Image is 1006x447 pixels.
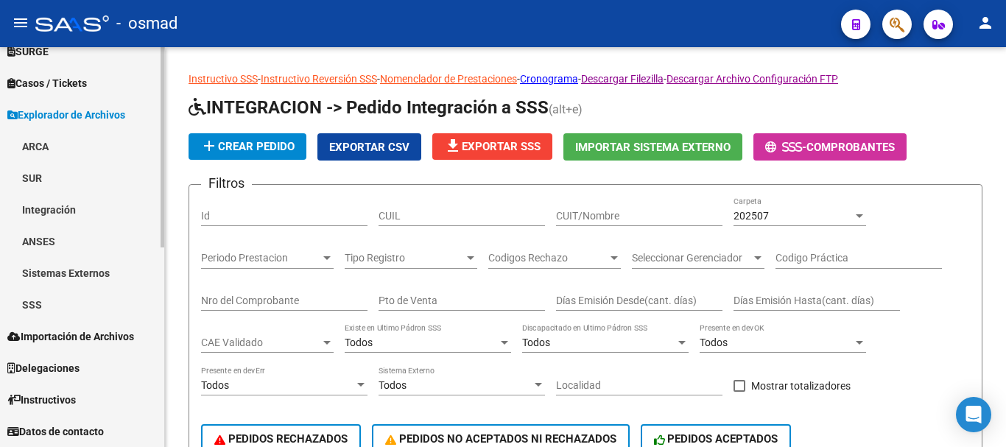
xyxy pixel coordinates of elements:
[7,328,134,345] span: Importación de Archivos
[317,133,421,161] button: Exportar CSV
[116,7,177,40] span: - osmad
[806,141,895,154] span: Comprobantes
[488,252,608,264] span: Codigos Rechazo
[632,252,751,264] span: Seleccionar Gerenciador
[444,140,541,153] span: Exportar SSS
[977,14,994,32] mat-icon: person
[575,141,731,154] span: Importar Sistema Externo
[201,173,252,194] h3: Filtros
[432,133,552,160] button: Exportar SSS
[765,141,806,154] span: -
[345,252,464,264] span: Tipo Registro
[7,43,49,60] span: SURGE
[345,337,373,348] span: Todos
[329,141,409,154] span: Exportar CSV
[189,133,306,160] button: Crear Pedido
[666,73,838,85] a: Descargar Archivo Configuración FTP
[189,71,982,87] p: - - - - -
[751,377,851,395] span: Mostrar totalizadores
[189,73,258,85] a: Instructivo SSS
[956,397,991,432] div: Open Intercom Messenger
[200,137,218,155] mat-icon: add
[581,73,664,85] a: Descargar Filezilla
[379,379,407,391] span: Todos
[201,379,229,391] span: Todos
[7,360,80,376] span: Delegaciones
[7,107,125,123] span: Explorador de Archivos
[7,75,87,91] span: Casos / Tickets
[549,102,583,116] span: (alt+e)
[563,133,742,161] button: Importar Sistema Externo
[214,432,348,446] span: PEDIDOS RECHAZADOS
[654,432,778,446] span: PEDIDOS ACEPTADOS
[380,73,517,85] a: Nomenclador de Prestaciones
[7,423,104,440] span: Datos de contacto
[200,140,295,153] span: Crear Pedido
[189,97,549,118] span: INTEGRACION -> Pedido Integración a SSS
[734,210,769,222] span: 202507
[522,337,550,348] span: Todos
[753,133,907,161] button: -Comprobantes
[201,337,320,349] span: CAE Validado
[261,73,377,85] a: Instructivo Reversión SSS
[12,14,29,32] mat-icon: menu
[520,73,578,85] a: Cronograma
[444,137,462,155] mat-icon: file_download
[385,432,616,446] span: PEDIDOS NO ACEPTADOS NI RECHAZADOS
[700,337,728,348] span: Todos
[201,252,320,264] span: Periodo Prestacion
[7,392,76,408] span: Instructivos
